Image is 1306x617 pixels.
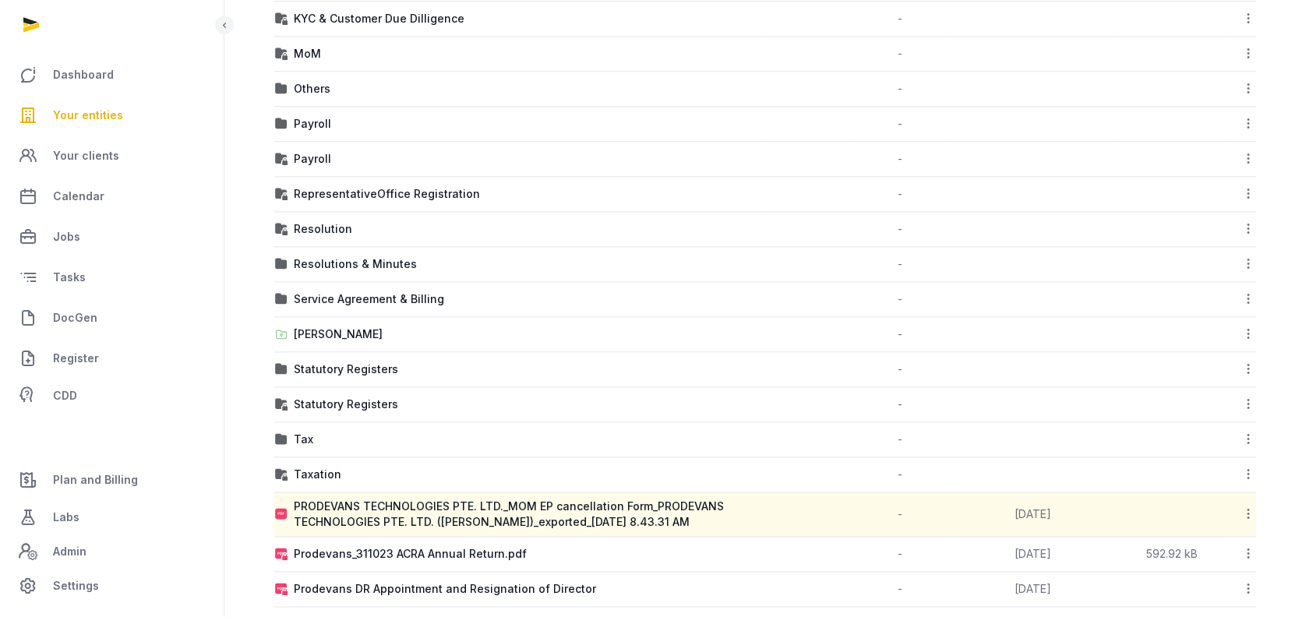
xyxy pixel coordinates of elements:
div: Prodevans_311023 ACRA Annual Return.pdf [294,546,527,562]
div: Taxation [294,467,341,482]
td: - [849,352,951,387]
span: Labs [53,508,79,527]
span: [DATE] [1015,547,1051,560]
td: - [849,72,951,107]
td: - [849,422,951,457]
td: - [849,457,951,492]
img: folder-locked-icon.svg [275,153,288,165]
a: Your clients [12,137,211,175]
td: - [849,492,951,537]
td: 592.92 kB [1115,537,1227,572]
img: folder.svg [275,83,288,95]
img: folder.svg [275,363,288,375]
img: folder-locked-icon.svg [275,12,288,25]
span: Jobs [53,227,80,246]
td: - [849,2,951,37]
td: - [849,212,951,247]
span: Your clients [53,146,119,165]
div: KYC & Customer Due Dilligence [294,11,464,26]
img: pdf-locked.svg [275,583,288,595]
td: - [849,572,951,607]
span: Plan and Billing [53,471,138,489]
img: folder.svg [275,118,288,130]
td: - [849,282,951,317]
a: Admin [12,536,211,567]
span: DocGen [53,308,97,327]
div: PRODEVANS TECHNOLOGIES PTE. LTD._MOM EP cancellation Form_PRODEVANS TECHNOLOGIES PTE. LTD. ([PERS... [294,499,764,530]
div: Others [294,81,330,97]
a: Settings [12,567,211,605]
a: Plan and Billing [12,461,211,499]
a: DocGen [12,299,211,337]
img: folder.svg [275,433,288,446]
img: folder.svg [275,258,288,270]
td: - [849,37,951,72]
div: MoM [294,46,321,62]
td: - [849,247,951,282]
td: - [849,177,951,212]
span: Dashboard [53,65,114,84]
span: Admin [53,542,86,561]
a: Calendar [12,178,211,215]
img: pdf-locked.svg [275,548,288,560]
span: Calendar [53,187,104,206]
a: CDD [12,380,211,411]
td: - [849,107,951,142]
img: folder-locked-icon.svg [275,398,288,411]
a: Jobs [12,218,211,256]
div: Statutory Registers [294,397,398,412]
td: - [849,317,951,352]
div: Payroll [294,116,331,132]
td: - [849,387,951,422]
div: Tax [294,432,313,447]
div: Payroll [294,151,331,167]
span: Register [53,349,99,368]
div: RepresentativeOffice Registration [294,186,480,202]
div: [PERSON_NAME] [294,326,383,342]
img: pdf.svg [275,508,288,520]
div: Prodevans DR Appointment and Resignation of Director [294,581,596,597]
div: Resolutions & Minutes [294,256,417,272]
span: CDD [53,386,77,405]
img: folder.svg [275,293,288,305]
img: folder-locked-icon.svg [275,48,288,60]
span: [DATE] [1015,507,1051,520]
span: [DATE] [1015,582,1051,595]
img: folder-locked-icon.svg [275,468,288,481]
span: Settings [53,576,99,595]
td: - [849,142,951,177]
a: Register [12,340,211,377]
a: Labs [12,499,211,536]
a: Your entities [12,97,211,134]
img: folder-locked-icon.svg [275,188,288,200]
img: folder-upload.svg [275,328,288,340]
span: Your entities [53,106,123,125]
a: Tasks [12,259,211,296]
span: Tasks [53,268,86,287]
div: Resolution [294,221,352,237]
a: Dashboard [12,56,211,93]
div: Statutory Registers [294,361,398,377]
div: Service Agreement & Billing [294,291,444,307]
td: - [849,537,951,572]
img: folder-locked-icon.svg [275,223,288,235]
